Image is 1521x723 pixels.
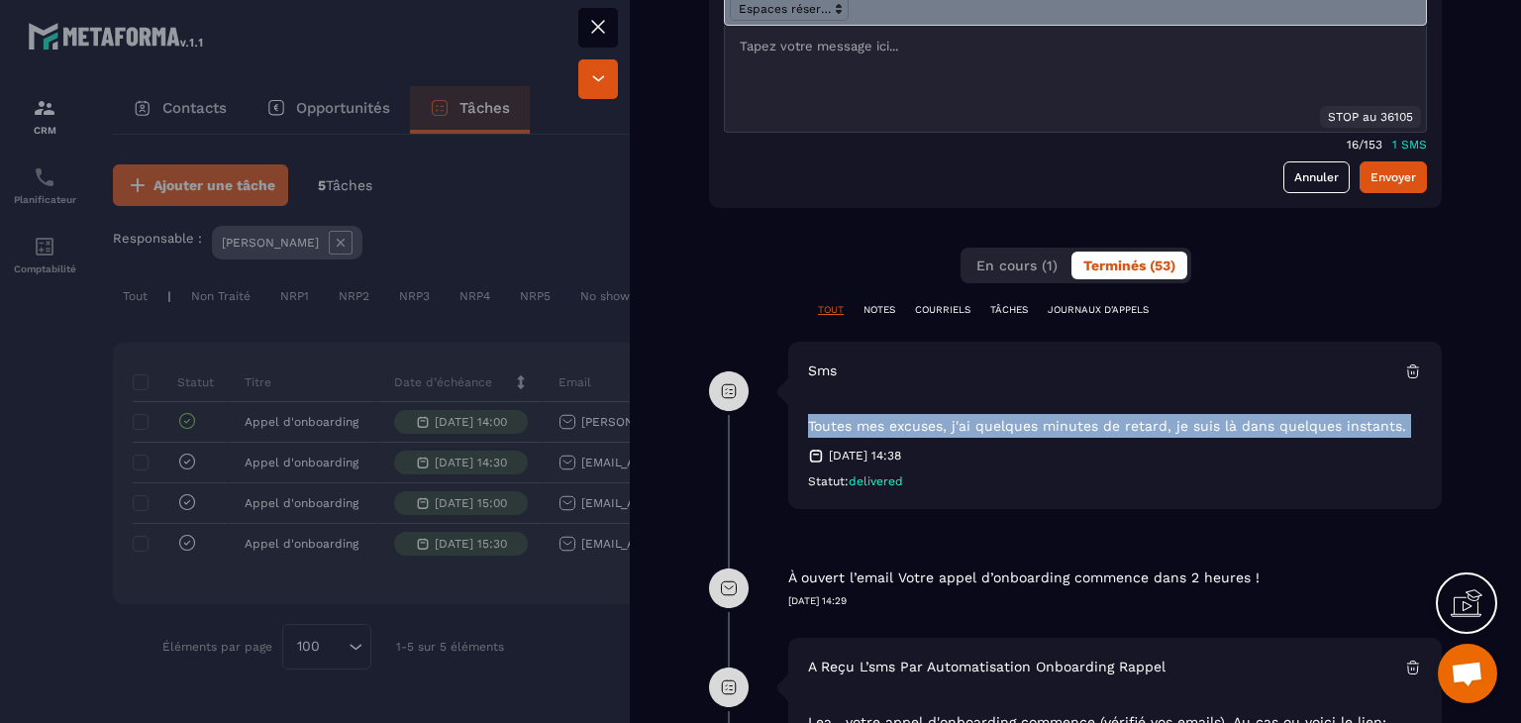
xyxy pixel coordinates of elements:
p: 1 SMS [1392,138,1427,152]
span: Terminés (53) [1083,258,1175,273]
p: Toutes mes excuses, j'ai quelques minutes de retard, je suis là dans quelques instants. [808,390,1417,438]
span: delivered [849,474,903,488]
span: En cours (1) [976,258,1058,273]
div: Ouvrir le chat [1438,644,1497,703]
p: À ouvert l’email Votre appel d’onboarding commence dans 2 heures ! [788,568,1260,587]
p: 16/ [1347,138,1364,152]
button: Terminés (53) [1071,252,1187,279]
p: sms [808,361,837,380]
p: NOTES [863,303,895,317]
p: TÂCHES [990,303,1028,317]
div: STOP au 36105 [1320,106,1421,128]
p: TOUT [818,303,844,317]
div: Statut: [808,473,1422,489]
button: Envoyer [1360,161,1427,193]
p: JOURNAUX D'APPELS [1048,303,1149,317]
p: COURRIELS [915,303,970,317]
p: [DATE] 14:38 [829,448,901,464]
p: [DATE] 14:29 [788,594,1442,608]
a: Annuler [1283,161,1350,193]
button: En cours (1) [964,252,1069,279]
p: 153 [1364,138,1382,152]
p: A reçu l’sms par automatisation Onboarding Rappel [808,658,1166,676]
